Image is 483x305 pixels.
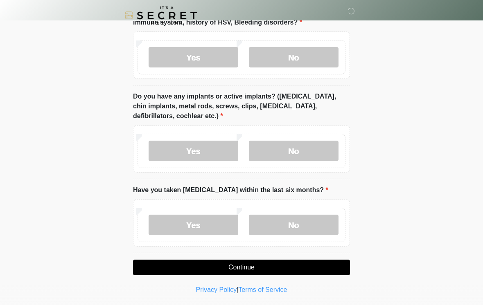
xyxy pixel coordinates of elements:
label: Do you have any implants or active implants? ([MEDICAL_DATA], chin implants, metal rods, screws, ... [133,92,350,121]
a: | [237,286,238,293]
a: Terms of Service [238,286,287,293]
a: Privacy Policy [196,286,237,293]
label: Yes [149,141,238,161]
label: No [249,47,339,67]
label: Yes [149,47,238,67]
label: Have you taken [MEDICAL_DATA] within the last six months? [133,185,328,195]
label: No [249,141,339,161]
button: Continue [133,260,350,275]
img: It's A Secret Med Spa Logo [125,6,197,25]
label: Yes [149,215,238,235]
label: No [249,215,339,235]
